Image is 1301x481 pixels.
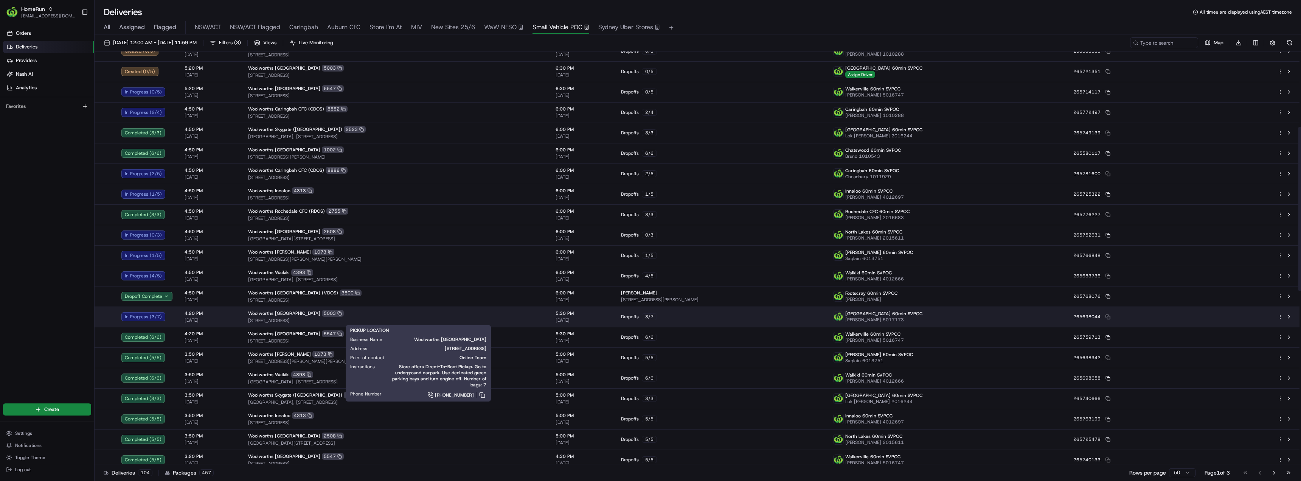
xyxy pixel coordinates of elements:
[185,106,236,112] span: 4:50 PM
[185,331,236,337] span: 4:20 PM
[834,230,843,240] img: ww.png
[834,394,843,403] img: ww.png
[556,331,609,337] span: 5:30 PM
[642,109,657,116] div: 2 / 4
[1073,457,1101,463] span: 265740133
[185,317,236,323] span: [DATE]
[1073,314,1101,320] span: 265698044
[834,67,843,76] img: ww.png
[1073,109,1101,115] span: 265772497
[556,113,609,119] span: [DATE]
[1284,37,1295,48] button: Refresh
[1073,191,1110,197] button: 265725322
[1073,212,1101,218] span: 265776227
[394,336,486,342] span: Woolworths [GEOGRAPHIC_DATA]
[556,92,609,98] span: [DATE]
[104,6,142,18] h1: Deliveries
[1073,212,1110,218] button: 265776227
[327,23,360,32] span: Auburn CFC
[556,208,609,214] span: 6:00 PM
[3,82,94,94] a: Analytics
[185,51,236,58] span: [DATE]
[350,364,375,370] span: Instructions
[834,414,843,424] img: ww.png
[248,72,543,78] span: [STREET_ADDRESS]
[845,358,913,364] span: Saqlain 6013751
[291,371,313,378] div: 4393
[621,171,639,177] span: Dropoffs
[556,276,609,282] span: [DATE]
[642,150,657,157] div: 6 / 6
[104,23,110,32] span: All
[556,195,609,201] span: [DATE]
[312,249,334,255] div: 1073
[1073,355,1110,361] button: 265638342
[845,194,904,200] span: [PERSON_NAME] 4012697
[642,272,657,279] div: 4 / 5
[556,167,609,173] span: 6:00 PM
[185,167,236,173] span: 4:50 PM
[185,174,236,180] span: [DATE]
[845,65,922,71] span: [GEOGRAPHIC_DATA] 60min SVPOC
[556,72,609,78] span: [DATE]
[642,354,657,361] div: 5 / 5
[556,65,609,71] span: 6:30 PM
[185,249,236,255] span: 4:50 PM
[845,51,904,57] span: [PERSON_NAME] 1010288
[834,251,843,260] img: ww.png
[3,3,78,21] button: HomeRunHomeRun[EMAIL_ADDRESS][DOMAIN_NAME]
[845,168,899,174] span: Caringbah 60min SVPOC
[3,428,91,439] button: Settings
[312,351,334,358] div: 1073
[1073,375,1110,381] button: 265698658
[642,68,657,75] div: 0 / 5
[845,270,892,276] span: Waikiki 60min SVPOC
[286,37,337,48] button: Live Monitoring
[845,209,910,215] span: Rochedale CFC 60min SVPOC
[556,358,609,364] span: [DATE]
[642,252,657,259] div: 1 / 5
[15,442,42,448] span: Notifications
[834,332,843,342] img: ww.png
[185,358,236,364] span: [DATE]
[1200,9,1292,15] span: All times are displayed using AEST timezone
[185,154,236,160] span: [DATE]
[1073,150,1110,156] button: 265580117
[3,440,91,451] button: Notifications
[845,127,922,133] span: [GEOGRAPHIC_DATA] 60min SVPOC
[185,86,236,92] span: 5:20 PM
[1073,171,1101,177] span: 265781600
[834,373,843,383] img: ww.png
[185,351,236,357] span: 3:50 PM
[3,100,91,112] div: Favorites
[1073,150,1101,156] span: 265580117
[248,229,320,235] span: Woolworths [GEOGRAPHIC_DATA]
[1073,252,1110,258] button: 265766848
[3,452,91,463] button: Toggle Theme
[435,392,474,398] span: [PHONE_NUMBER]
[16,84,37,91] span: Analytics
[556,188,609,194] span: 6:00 PM
[326,106,348,112] div: 8882
[248,358,543,364] span: [STREET_ADDRESS][PERSON_NAME][PERSON_NAME]
[556,86,609,92] span: 6:30 PM
[556,290,609,296] span: 6:00 PM
[621,130,639,136] span: Dropoffs
[248,318,543,324] span: [STREET_ADDRESS]
[340,290,362,296] div: 3800
[289,23,318,32] span: Caringbah
[326,208,348,215] div: 2755
[322,146,344,153] div: 1002
[3,68,94,80] a: Nash AI
[322,65,344,72] div: 5003
[248,297,543,303] span: [STREET_ADDRESS]
[379,346,486,352] span: [STREET_ADDRESS]
[1073,191,1101,197] span: 265725322
[291,269,313,276] div: 4393
[248,86,320,92] span: Woolworths [GEOGRAPHIC_DATA]
[21,5,45,13] span: HomeRun
[248,277,543,283] span: [GEOGRAPHIC_DATA], [STREET_ADDRESS]
[845,86,900,92] span: Walkerville 60min SVPOC
[206,37,244,48] button: Filters(3)
[845,174,899,180] span: Choudhary 1011929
